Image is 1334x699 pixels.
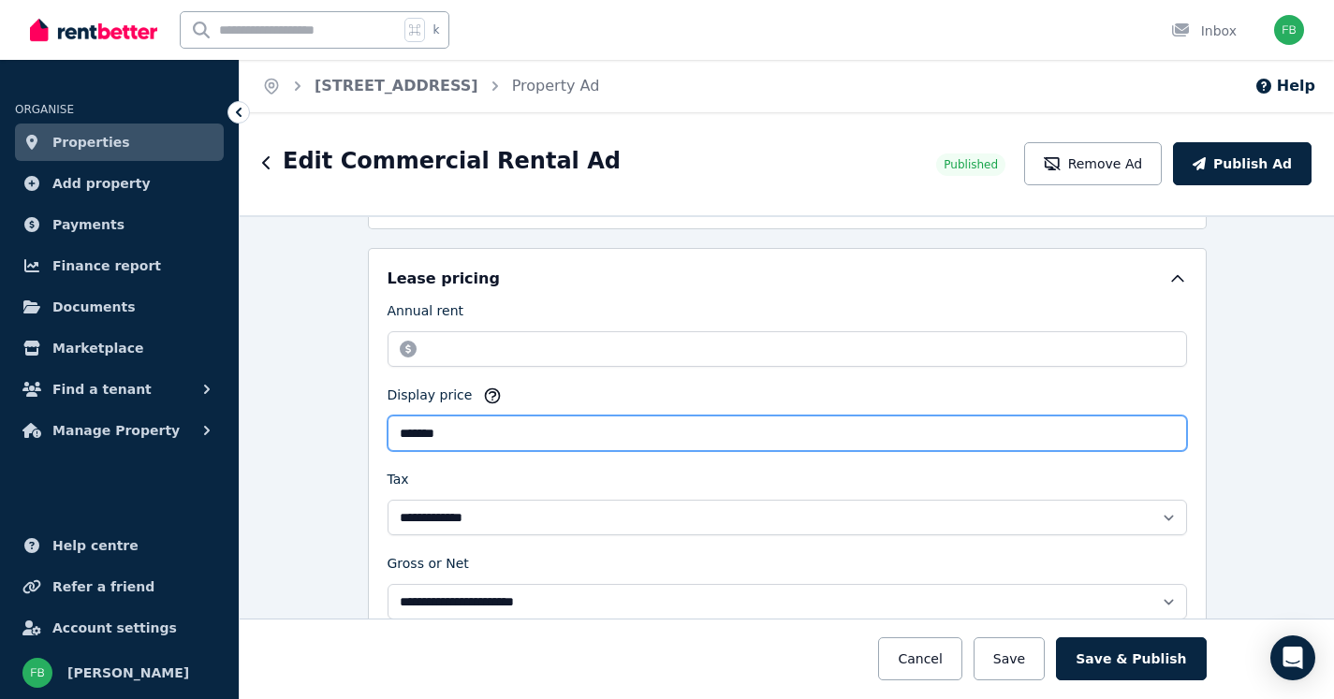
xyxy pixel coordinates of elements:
[388,301,464,328] label: Annual rent
[15,371,224,408] button: Find a tenant
[512,77,600,95] a: Property Ad
[15,206,224,243] a: Payments
[15,165,224,202] a: Add property
[1270,635,1315,680] div: Open Intercom Messenger
[15,412,224,449] button: Manage Property
[1254,75,1315,97] button: Help
[1173,142,1312,185] button: Publish Ad
[1171,22,1237,40] div: Inbox
[52,617,177,639] span: Account settings
[67,662,189,684] span: [PERSON_NAME]
[1024,142,1162,185] button: Remove Ad
[15,329,224,367] a: Marketplace
[15,124,224,161] a: Properties
[15,568,224,605] a: Refer a friend
[52,337,143,359] span: Marketplace
[315,77,478,95] a: [STREET_ADDRESS]
[240,60,622,112] nav: Breadcrumb
[388,470,409,496] label: Tax
[15,527,224,564] a: Help centre
[15,247,224,284] a: Finance report
[388,268,500,290] h5: Lease pricing
[974,637,1045,680] button: Save
[52,255,161,277] span: Finance report
[30,16,157,44] img: RentBetter
[52,296,136,318] span: Documents
[432,22,439,37] span: k
[15,609,224,647] a: Account settings
[52,213,125,236] span: Payments
[15,288,224,326] a: Documents
[52,131,130,153] span: Properties
[52,419,180,442] span: Manage Property
[52,534,139,557] span: Help centre
[878,637,961,680] button: Cancel
[52,378,152,400] span: Find a tenant
[1056,637,1206,680] button: Save & Publish
[52,575,154,598] span: Refer a friend
[52,172,151,195] span: Add property
[22,658,52,688] img: Fanus Belay
[944,157,998,172] span: Published
[15,103,74,116] span: ORGANISE
[1274,15,1304,45] img: Fanus Belay
[388,554,469,580] label: Gross or Net
[283,146,621,176] h1: Edit Commercial Rental Ad
[388,386,473,412] label: Display price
